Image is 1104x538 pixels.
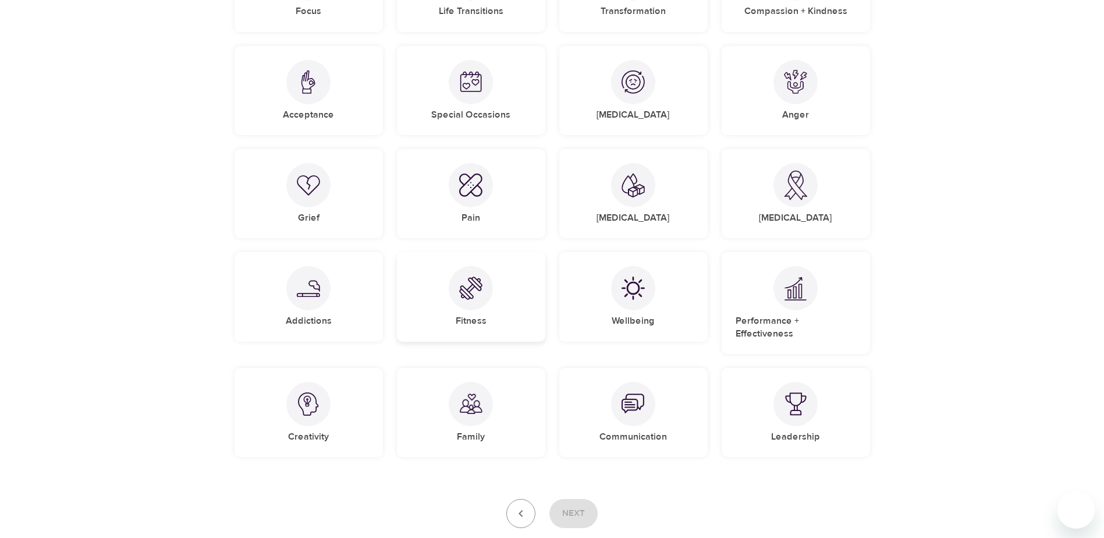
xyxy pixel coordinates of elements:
h5: [MEDICAL_DATA] [597,212,670,224]
h5: Anger [782,109,809,121]
h5: Acceptance [283,109,334,121]
img: Fitness [459,277,482,300]
h5: [MEDICAL_DATA] [759,212,832,224]
div: Diabetes[MEDICAL_DATA] [559,149,708,238]
img: Pain [459,174,482,197]
div: CommunicationCommunication [559,368,708,457]
div: FamilyFamily [397,368,545,457]
div: PainPain [397,149,545,238]
img: Anger [784,70,807,94]
img: Grief [297,175,320,196]
h5: Compassion + Kindness [744,5,847,17]
div: GriefGrief [235,149,383,238]
h5: Performance + Effectiveness [736,315,856,340]
h5: Life Transitions [439,5,503,17]
div: LeadershipLeadership [722,368,870,457]
h5: Wellbeing [612,315,655,327]
h5: Creativity [288,431,329,443]
h5: Pain [462,212,480,224]
div: AcceptanceAcceptance [235,46,383,135]
img: Addictions [297,280,320,297]
h5: Special Occasions [431,109,510,121]
h5: Grief [298,212,320,224]
h5: Transformation [601,5,666,17]
img: Performance + Effectiveness [784,277,807,300]
img: Depression [622,70,645,94]
img: Diabetes [622,173,645,198]
div: Special OccasionsSpecial Occasions [397,46,545,135]
img: Cancer [784,171,807,200]
img: Communication [622,392,645,416]
h5: Family [457,431,485,443]
img: Family [459,392,482,416]
div: AddictionsAddictions [235,252,383,341]
iframe: Button to launch messaging window [1057,491,1095,529]
div: FitnessFitness [397,252,545,341]
h5: Communication [599,431,667,443]
h5: Focus [296,5,321,17]
div: Depression[MEDICAL_DATA] [559,46,708,135]
div: Cancer[MEDICAL_DATA] [722,149,870,238]
img: Special Occasions [459,70,482,94]
img: Leadership [784,392,807,416]
img: Acceptance [297,70,320,94]
div: Performance + EffectivenessPerformance + Effectiveness [722,252,870,354]
h5: Addictions [286,315,332,327]
div: AngerAnger [722,46,870,135]
h5: Leadership [771,431,820,443]
h5: [MEDICAL_DATA] [597,109,670,121]
div: CreativityCreativity [235,368,383,457]
div: WellbeingWellbeing [559,252,708,341]
img: Wellbeing [622,277,645,300]
h5: Fitness [456,315,487,327]
img: Creativity [297,392,320,416]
